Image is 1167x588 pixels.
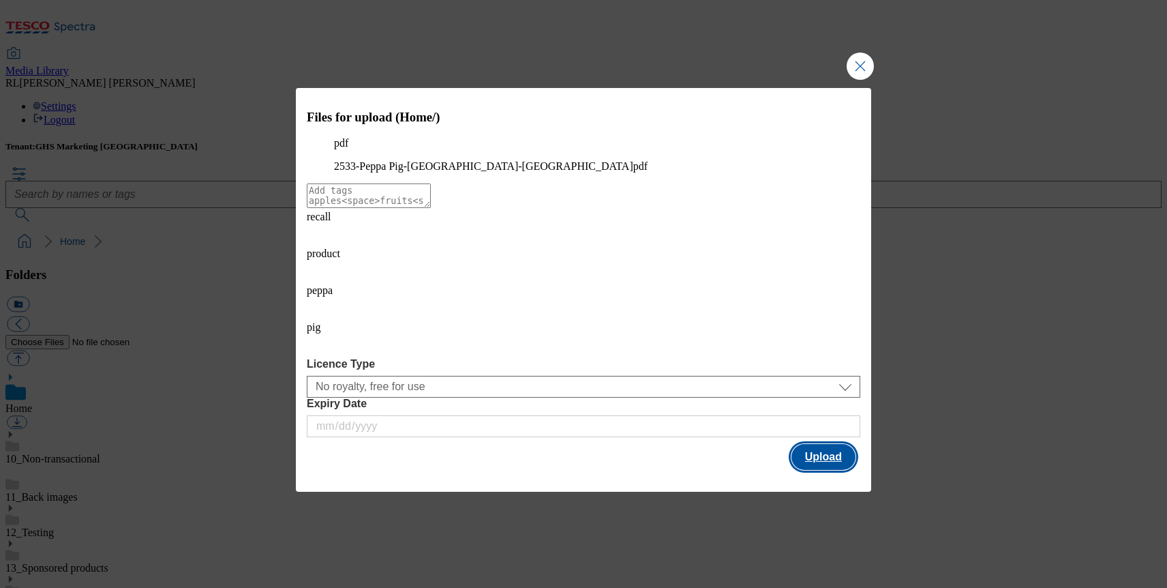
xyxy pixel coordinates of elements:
[307,321,320,333] span: pig
[791,444,855,470] button: Upload
[296,88,871,493] div: Modal
[307,211,331,222] span: recall
[307,358,860,370] label: Licence Type
[847,53,874,80] button: Close Modal
[334,137,833,149] p: pdf
[307,248,340,259] span: product
[307,110,860,125] h3: Files for upload (Home/)
[307,398,860,410] label: Expiry Date
[307,284,333,296] span: peppa
[334,160,833,173] figcaption: 2533-Peppa Pig-[GEOGRAPHIC_DATA]-[GEOGRAPHIC_DATA]pdf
